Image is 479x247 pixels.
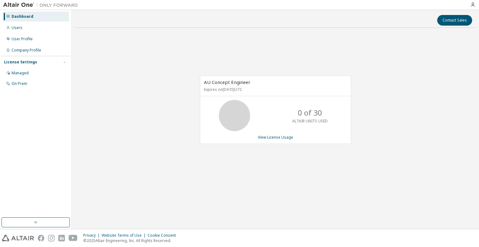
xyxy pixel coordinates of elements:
img: youtube.svg [69,235,78,241]
img: Altair One [3,2,81,8]
p: © 2025 Altair Engineering, Inc. All Rights Reserved. [83,238,180,243]
span: AU Concept Engineer [204,79,250,85]
button: Contact Sales [437,15,472,26]
img: facebook.svg [38,235,44,241]
div: Users [12,25,22,30]
p: Expires on [DATE] UTC [204,87,346,92]
a: View License Usage [258,135,293,140]
div: On Prem [12,81,27,86]
img: instagram.svg [48,235,55,241]
div: Managed [12,71,29,76]
img: linkedin.svg [58,235,65,241]
div: User Profile [12,37,33,42]
div: Dashboard [12,14,33,19]
div: Website Terms of Use [102,233,148,238]
img: altair_logo.svg [2,235,34,241]
p: 0 of 30 [298,107,322,118]
div: Cookie Consent [148,233,180,238]
div: License Settings [4,60,37,65]
div: Company Profile [12,48,41,53]
p: ALTAIR UNITS USED [292,118,328,124]
div: Privacy [83,233,102,238]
